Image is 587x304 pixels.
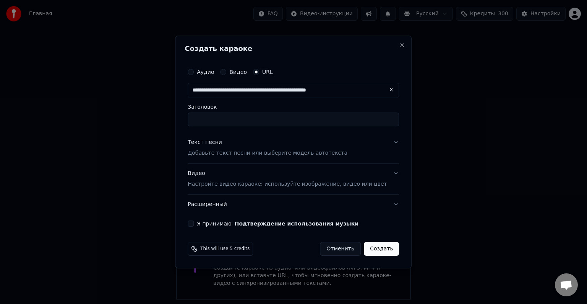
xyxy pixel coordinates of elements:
[364,242,399,256] button: Создать
[235,221,358,226] button: Я принимаю
[320,242,361,256] button: Отменить
[188,139,222,146] div: Текст песни
[188,149,347,157] p: Добавьте текст песни или выберите модель автотекста
[188,170,387,188] div: Видео
[188,180,387,188] p: Настройте видео караоке: используйте изображение, видео или цвет
[188,194,399,214] button: Расширенный
[188,132,399,163] button: Текст песниДобавьте текст песни или выберите модель автотекста
[185,45,402,52] h2: Создать караоке
[197,221,358,226] label: Я принимаю
[200,246,250,252] span: This will use 5 credits
[188,163,399,194] button: ВидеоНастройте видео караоке: используйте изображение, видео или цвет
[262,69,273,75] label: URL
[229,69,247,75] label: Видео
[197,69,214,75] label: Аудио
[188,104,399,110] label: Заголовок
